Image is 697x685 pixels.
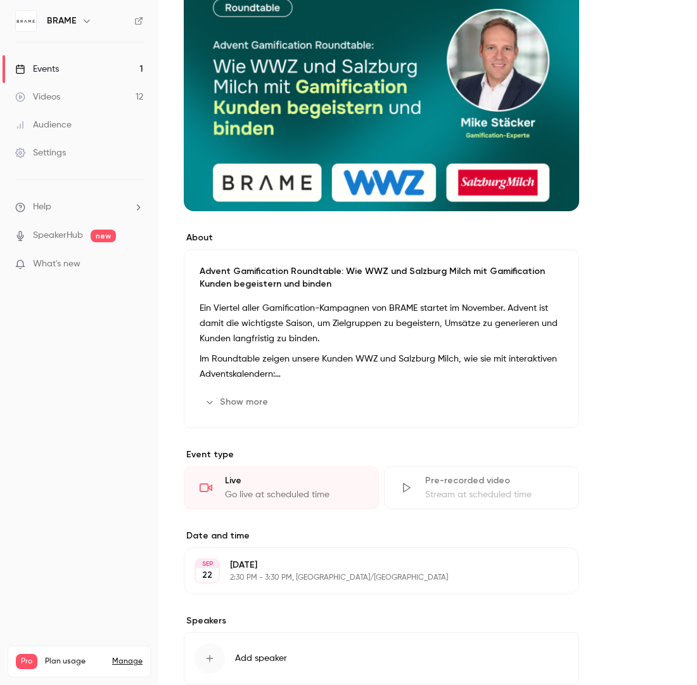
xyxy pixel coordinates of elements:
p: Event type [184,448,579,461]
a: SpeakerHub [33,229,83,242]
div: Stream at scheduled time [425,488,563,501]
p: Advent Gamification Roundtable: Wie WWZ und Salzburg Milch mit Gamification Kunden begeistern und... [200,265,563,290]
li: help-dropdown-opener [15,200,143,214]
p: 2:30 PM - 3:30 PM, [GEOGRAPHIC_DATA]/[GEOGRAPHIC_DATA] [230,573,512,583]
div: Settings [15,147,66,159]
div: Audience [15,119,72,131]
span: Help [33,200,51,214]
h6: BRAME [47,15,77,27]
label: Date and time [184,530,579,542]
span: What's new [33,258,80,271]
p: 22 [202,569,212,582]
div: Live [225,474,363,487]
div: Pre-recorded video [425,474,563,487]
a: Manage [112,656,143,667]
div: Events [15,63,59,75]
span: Add speaker [235,652,287,665]
div: LiveGo live at scheduled time [184,466,379,509]
div: Go live at scheduled time [225,488,363,501]
span: Plan usage [45,656,105,667]
label: About [184,232,579,244]
div: Videos [15,91,60,103]
button: Add speaker [184,632,579,684]
label: Speakers [184,615,579,627]
div: Pre-recorded videoStream at scheduled time [384,466,579,509]
p: Im Roundtable zeigen unsere Kunden WWZ und Salzburg Milch, wie sie mit interaktiven Adventskalend... [200,351,563,382]
div: SEP [196,559,219,568]
img: BRAME [16,11,36,31]
span: Pro [16,654,37,669]
p: Ein Viertel aller Gamification-Kampagnen von BRAME startet im November. Advent ist damit die wich... [200,301,563,346]
span: new [91,230,116,242]
button: Show more [200,392,276,412]
p: [DATE] [230,559,512,571]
